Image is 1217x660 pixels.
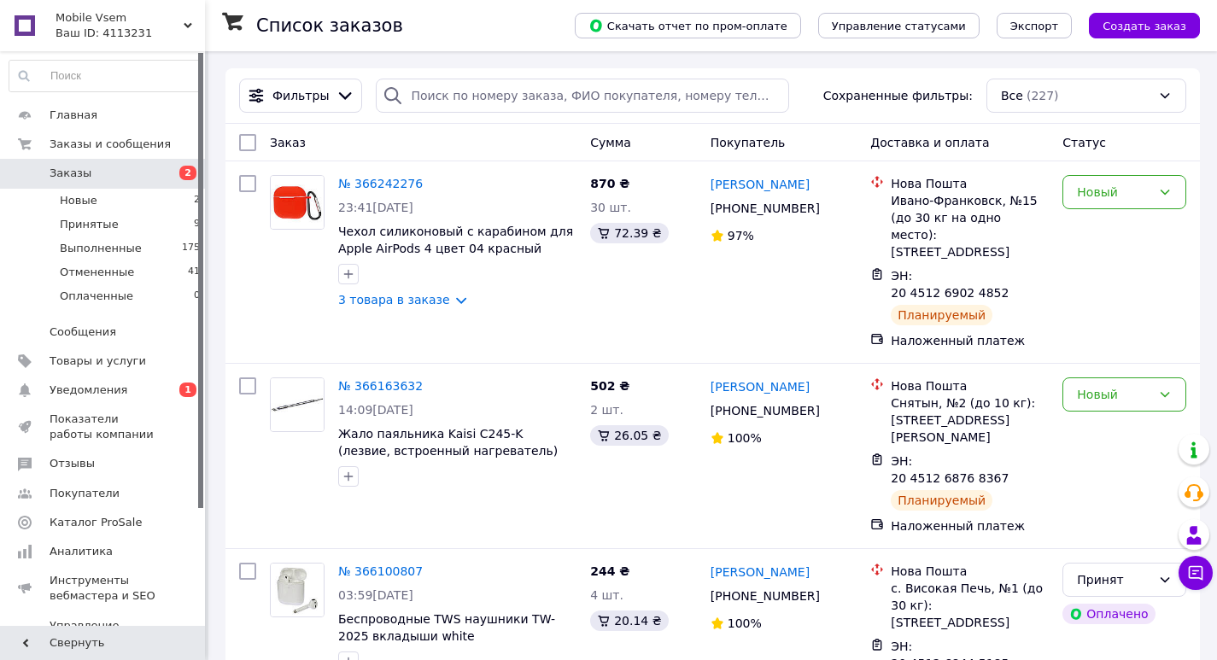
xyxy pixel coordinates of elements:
[179,383,196,397] span: 1
[338,564,423,578] a: № 366100807
[711,564,810,581] a: [PERSON_NAME]
[182,241,200,256] span: 175
[50,515,142,530] span: Каталог ProSale
[338,379,423,393] a: № 366163632
[338,427,558,458] a: Жало паяльника Kaisi C245-K (лезвие, встроенный нагреватель)
[891,332,1049,349] div: Наложенный платеж
[270,563,325,617] a: Фото товару
[271,564,324,616] img: Фото товару
[50,166,91,181] span: Заказы
[870,136,989,149] span: Доставка и оплата
[997,13,1072,38] button: Экспорт
[891,269,1009,300] span: ЭН: 20 4512 6902 4852
[891,377,1049,394] div: Нова Пошта
[590,588,623,602] span: 4 шт.
[376,79,789,113] input: Поиск по номеру заказа, ФИО покупателя, номеру телефона, Email, номеру накладной
[711,176,810,193] a: [PERSON_NAME]
[60,217,119,232] span: Принятые
[818,13,980,38] button: Управление статусами
[590,425,668,446] div: 26.05 ₴
[50,383,127,398] span: Уведомления
[1077,385,1151,404] div: Новый
[832,20,966,32] span: Управление статусами
[891,517,1049,534] div: Наложенный платеж
[50,137,171,152] span: Заказы и сообщения
[728,616,762,630] span: 100%
[271,378,324,431] img: Фото товару
[338,612,555,643] a: Беспроводные TWS наушники TW-2025 вкладыши white
[590,177,629,190] span: 870 ₴
[60,193,97,208] span: Новые
[1027,89,1059,102] span: (227)
[891,305,992,325] div: Планируемый
[60,265,134,280] span: Отмененные
[1010,20,1058,32] span: Экспорт
[590,136,631,149] span: Сумма
[50,544,113,559] span: Аналитика
[891,192,1049,260] div: Ивано-Франковск, №15 (до 30 кг на одно место): [STREET_ADDRESS]
[50,324,116,340] span: Сообщения
[270,136,306,149] span: Заказ
[256,15,403,36] h1: Список заказов
[50,618,158,649] span: Управление сайтом
[1089,13,1200,38] button: Создать заказ
[50,353,146,369] span: Товары и услуги
[711,378,810,395] a: [PERSON_NAME]
[56,10,184,26] span: Mobile Vsem
[707,584,823,608] div: [PHONE_NUMBER]
[1103,20,1186,32] span: Создать заказ
[272,87,329,104] span: Фильтры
[1077,570,1151,589] div: Принят
[707,196,823,220] div: [PHONE_NUMBER]
[338,403,413,417] span: 14:09[DATE]
[728,431,762,445] span: 100%
[891,394,1049,446] div: Снятын, №2 (до 10 кг): [STREET_ADDRESS][PERSON_NAME]
[60,241,142,256] span: Выполненные
[707,399,823,423] div: [PHONE_NUMBER]
[50,486,120,501] span: Покупатели
[271,176,324,229] img: Фото товару
[270,377,325,432] a: Фото товару
[1072,18,1200,32] a: Создать заказ
[1179,556,1213,590] button: Чат с покупателем
[590,223,668,243] div: 72.39 ₴
[575,13,801,38] button: Скачать отчет по пром-оплате
[270,175,325,230] a: Фото товару
[50,412,158,442] span: Показатели работы компании
[1062,136,1106,149] span: Статус
[194,289,200,304] span: 0
[194,193,200,208] span: 2
[1001,87,1023,104] span: Все
[179,166,196,180] span: 2
[823,87,973,104] span: Сохраненные фильтры:
[891,490,992,511] div: Планируемый
[1062,604,1155,624] div: Оплачено
[891,563,1049,580] div: Нова Пошта
[60,289,133,304] span: Оплаченные
[9,61,201,91] input: Поиск
[338,225,573,255] a: Чехол силиконовый с карабином для Apple AirPods 4 цвет 04 красный
[711,136,786,149] span: Покупатель
[338,588,413,602] span: 03:59[DATE]
[590,379,629,393] span: 502 ₴
[188,265,200,280] span: 41
[50,456,95,471] span: Отзывы
[338,177,423,190] a: № 366242276
[891,580,1049,631] div: с. Високая Печь, №1 (до 30 кг): [STREET_ADDRESS]
[338,293,450,307] a: 3 товара в заказе
[728,229,754,242] span: 97%
[50,108,97,123] span: Главная
[338,201,413,214] span: 23:41[DATE]
[588,18,787,33] span: Скачать отчет по пром-оплате
[56,26,205,41] div: Ваш ID: 4113231
[590,403,623,417] span: 2 шт.
[1077,183,1151,202] div: Новый
[891,454,1009,485] span: ЭН: 20 4512 6876 8367
[590,564,629,578] span: 244 ₴
[590,610,668,631] div: 20.14 ₴
[891,175,1049,192] div: Нова Пошта
[50,573,158,604] span: Инструменты вебмастера и SEO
